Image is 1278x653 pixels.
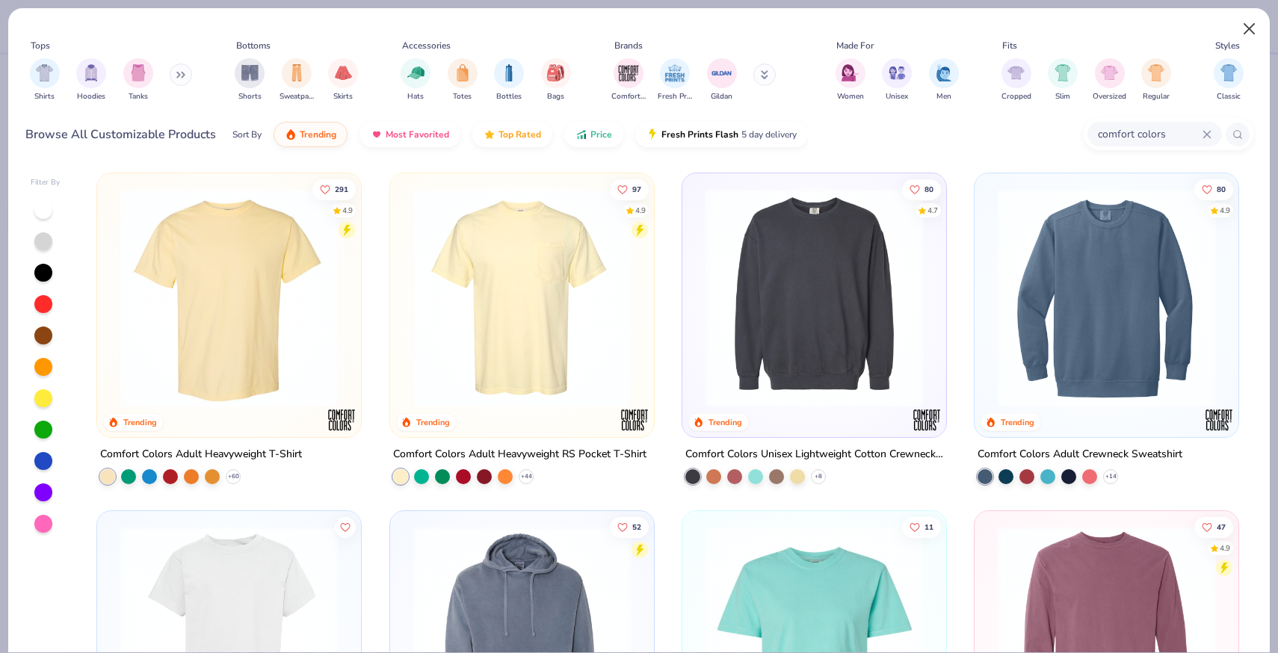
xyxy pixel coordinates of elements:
[836,58,865,102] div: filter for Women
[661,129,738,140] span: Fresh Prints Flash
[927,205,938,216] div: 4.7
[990,188,1223,407] img: 1f2d2499-41e0-44f5-b794-8109adf84418
[300,129,336,140] span: Trending
[1001,58,1031,102] button: filter button
[280,58,314,102] div: filter for Sweatpants
[393,445,646,464] div: Comfort Colors Adult Heavyweight RS Pocket T-Shirt
[1007,64,1025,81] img: Cropped Image
[401,58,430,102] div: filter for Hats
[590,129,612,140] span: Price
[280,58,314,102] button: filter button
[494,58,524,102] div: filter for Bottles
[31,177,61,188] div: Filter By
[547,91,564,102] span: Bags
[335,517,356,538] button: Like
[635,122,808,147] button: Fresh Prints Flash5 day delivery
[1204,405,1234,435] img: Comfort Colors logo
[83,64,99,81] img: Hoodies Image
[328,58,358,102] button: filter button
[842,64,859,81] img: Women Image
[236,39,271,52] div: Bottoms
[402,39,451,52] div: Accessories
[541,58,571,102] button: filter button
[882,58,912,102] button: filter button
[1220,64,1238,81] img: Classic Image
[924,185,933,193] span: 80
[31,39,50,52] div: Tops
[407,64,425,81] img: Hats Image
[235,58,265,102] button: filter button
[609,179,648,199] button: Like
[978,445,1182,464] div: Comfort Colors Adult Crewneck Sweatshirt
[741,126,797,143] span: 5 day delivery
[1055,91,1070,102] span: Slim
[611,91,646,102] span: Comfort Colors
[501,64,517,81] img: Bottles Image
[235,58,265,102] div: filter for Shorts
[34,91,55,102] span: Shirts
[620,405,649,435] img: Comfort Colors logo
[496,91,522,102] span: Bottles
[889,64,906,81] img: Unisex Image
[112,188,346,407] img: 029b8af0-80e6-406f-9fdc-fdf898547912
[658,58,692,102] button: filter button
[448,58,478,102] div: filter for Totes
[494,58,524,102] button: filter button
[1220,205,1230,216] div: 4.9
[1048,58,1078,102] button: filter button
[711,91,732,102] span: Gildan
[335,64,352,81] img: Skirts Image
[342,205,353,216] div: 4.9
[1235,15,1264,43] button: Close
[929,58,959,102] button: filter button
[1096,126,1203,143] input: Try "T-Shirt"
[646,129,658,140] img: flash.gif
[520,472,531,481] span: + 44
[76,58,106,102] div: filter for Hoodies
[685,445,943,464] div: Comfort Colors Unisex Lightweight Cotton Crewneck Sweatshirt
[484,129,496,140] img: TopRated.gif
[285,129,297,140] img: trending.gif
[359,122,460,147] button: Most Favorited
[454,64,471,81] img: Totes Image
[76,58,106,102] button: filter button
[405,188,639,407] img: 284e3bdb-833f-4f21-a3b0-720291adcbd9
[123,58,153,102] div: filter for Tanks
[614,39,643,52] div: Brands
[564,122,623,147] button: Price
[77,91,105,102] span: Hoodies
[882,58,912,102] div: filter for Unisex
[1141,58,1171,102] div: filter for Regular
[1105,472,1117,481] span: + 14
[371,129,383,140] img: most_fav.gif
[902,179,941,199] button: Like
[632,185,640,193] span: 97
[837,91,864,102] span: Women
[1194,517,1233,538] button: Like
[1101,64,1118,81] img: Oversized Image
[931,188,1165,407] img: 1e1ad4cb-5f00-4eae-a3c5-86a5b1237771
[664,62,686,84] img: Fresh Prints Image
[541,58,571,102] div: filter for Bags
[36,64,53,81] img: Shirts Image
[658,91,692,102] span: Fresh Prints
[335,185,348,193] span: 291
[936,91,951,102] span: Men
[333,91,353,102] span: Skirts
[711,62,733,84] img: Gildan Image
[386,129,449,140] span: Most Favorited
[1194,179,1233,199] button: Like
[25,126,216,143] div: Browse All Customizable Products
[327,405,357,435] img: Comfort Colors logo
[1001,91,1031,102] span: Cropped
[929,58,959,102] div: filter for Men
[280,91,314,102] span: Sweatpants
[617,62,640,84] img: Comfort Colors Image
[639,188,873,407] img: f2707318-0607-4e9d-8b72-fe22b32ef8d9
[288,64,305,81] img: Sweatpants Image
[1214,58,1244,102] button: filter button
[1093,91,1126,102] span: Oversized
[100,445,302,464] div: Comfort Colors Adult Heavyweight T-Shirt
[30,58,60,102] div: filter for Shirts
[241,64,259,81] img: Shorts Image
